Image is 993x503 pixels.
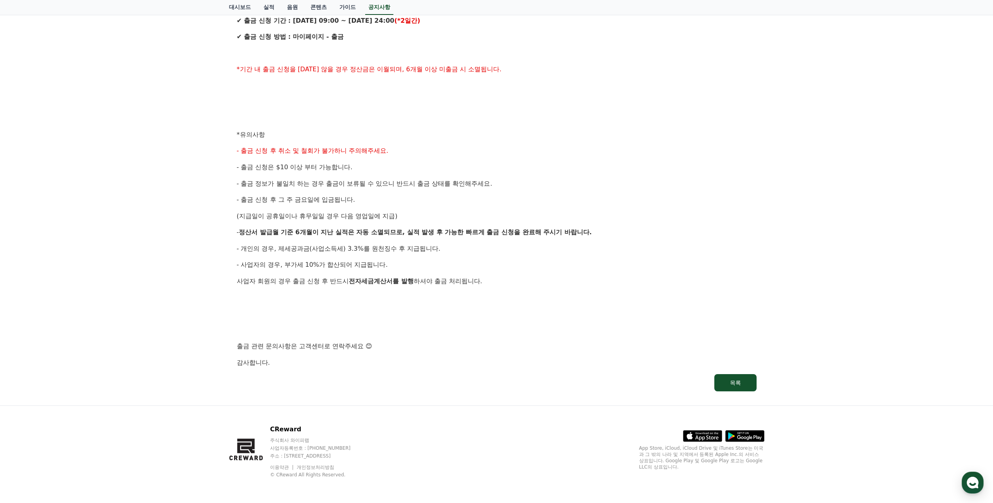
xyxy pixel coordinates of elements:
span: - 출금 신청 후 취소 및 철회가 불가하니 주의해주세요. [237,147,389,154]
span: 설정 [121,260,130,266]
span: 대화 [72,261,81,267]
strong: ✔ 출금 신청 방법 : 마이페이지 - 출금 [237,33,344,40]
p: App Store, iCloud, iCloud Drive 및 iTunes Store는 미국과 그 밖의 나라 및 지역에서 등록된 Apple Inc.의 서비스 상표입니다. Goo... [639,445,764,470]
a: 이용약관 [270,465,295,470]
a: 대화 [52,248,101,268]
a: 설정 [101,248,150,268]
span: 하셔야 출금 처리됩니다. [414,277,482,285]
a: 목록 [237,374,757,391]
strong: 전자세금계산서를 발행 [349,277,414,285]
a: 홈 [2,248,52,268]
p: - [237,227,757,237]
span: - 출금 신청 후 그 주 금요일에 입금됩니다. [237,196,355,203]
span: *기간 내 출금 신청을 [DATE] 않을 경우 정산금은 이월되며, 6개월 이상 미출금 시 소멸됩니다. [237,65,502,73]
span: - 출금 신청은 $10 이상 부터 가능합니다. [237,163,353,171]
p: 사업자등록번호 : [PHONE_NUMBER] [270,445,366,451]
span: (지급일이 공휴일이나 휴무일일 경우 다음 영업일에 지급) [237,212,398,220]
p: © CReward All Rights Reserved. [270,472,366,478]
span: - 출금 정보가 불일치 하는 경우 출금이 보류될 수 있으니 반드시 출금 상태를 확인해주세요. [237,180,492,187]
span: 감사합니다. [237,359,270,366]
span: 홈 [25,260,29,266]
p: 주식회사 와이피랩 [270,437,366,443]
a: 개인정보처리방침 [297,465,334,470]
span: - 사업자의 경우, 부가세 10%가 합산되어 지급됩니다. [237,261,388,268]
strong: 정산서 발급월 기준 [239,228,293,236]
strong: (*2일간) [394,17,420,24]
span: 출금 관련 문의사항은 고객센터로 연락주세요 😊 [237,342,372,350]
p: CReward [270,425,366,434]
span: *유의사항 [237,131,265,138]
div: 목록 [730,379,741,387]
p: 주소 : [STREET_ADDRESS] [270,453,366,459]
strong: 6개월이 지난 실적은 자동 소멸되므로, 실적 발생 후 가능한 빠르게 출금 신청을 완료해 주시기 바랍니다. [296,228,592,236]
button: 목록 [714,374,757,391]
span: - 개인의 경우, 제세공과금(사업소득세) 3.3%를 원천징수 후 지급됩니다. [237,245,441,252]
span: 사업자 회원의 경우 출금 신청 후 반드시 [237,277,349,285]
strong: ✔ 출금 신청 기간 : [DATE] 09:00 ~ [DATE] 24:00 [237,17,395,24]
